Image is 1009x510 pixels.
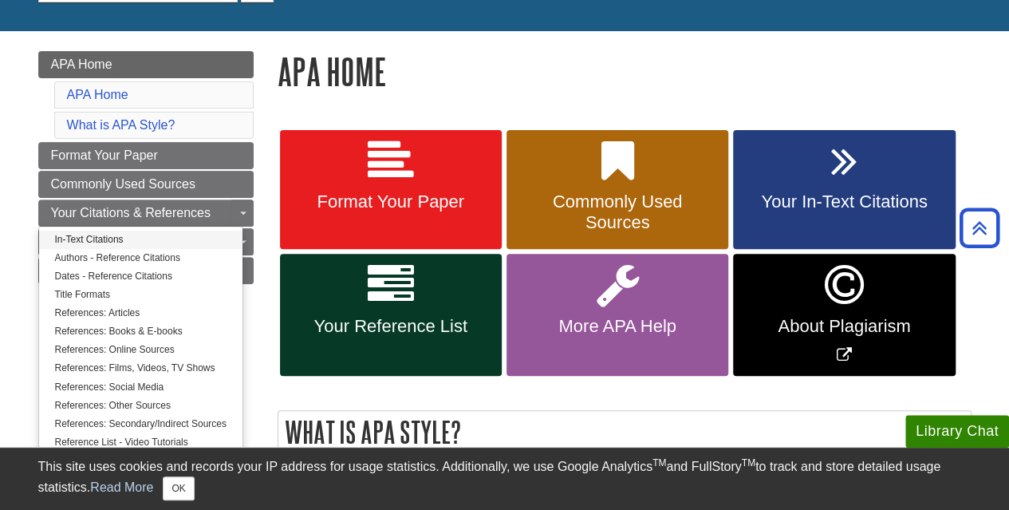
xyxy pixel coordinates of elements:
a: References: Films, Videos, TV Shows [39,359,242,378]
a: Your In-Text Citations [733,130,955,250]
a: References: Articles [39,304,242,322]
a: APA Home [67,88,128,101]
a: Title Formats [39,286,242,304]
a: Dates - Reference Citations [39,267,242,286]
span: APA Home [51,57,112,71]
span: Your Citations & References [51,206,211,219]
a: Commonly Used Sources [506,130,728,250]
h2: What is APA Style? [278,411,971,453]
a: Read More [90,480,153,494]
span: More APA Help [518,316,716,337]
a: In-Text Citations [39,231,242,249]
a: Your Reference List [280,254,502,376]
span: Format Your Paper [51,148,158,162]
div: This site uses cookies and records your IP address for usage statistics. Additionally, we use Goo... [38,457,972,500]
span: Format Your Paper [292,192,490,212]
a: References: Other Sources [39,397,242,415]
span: About Plagiarism [745,316,943,337]
a: Authors - Reference Citations [39,249,242,267]
span: Your In-Text Citations [745,192,943,212]
a: APA Home [38,51,254,78]
a: Commonly Used Sources [38,171,254,198]
a: What is APA Style? [67,118,175,132]
a: Reference List - Video Tutorials [39,433,242,452]
a: Format Your Paper [38,142,254,169]
a: Link opens in new window [733,254,955,376]
a: Back to Top [954,217,1005,239]
button: Library Chat [905,415,1009,448]
span: Commonly Used Sources [51,177,195,191]
button: Close [163,476,194,500]
sup: TM [652,457,666,468]
div: Guide Page Menu [38,51,254,389]
a: References: Online Sources [39,341,242,359]
a: References: Secondary/Indirect Sources [39,415,242,433]
a: References: Social Media [39,378,242,397]
span: Commonly Used Sources [518,192,716,233]
h1: APA Home [278,51,972,92]
a: Format Your Paper [280,130,502,250]
a: More APA Help [506,254,728,376]
span: Your Reference List [292,316,490,337]
a: Your Citations & References [38,200,254,227]
a: References: Books & E-books [39,322,242,341]
sup: TM [742,457,755,468]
